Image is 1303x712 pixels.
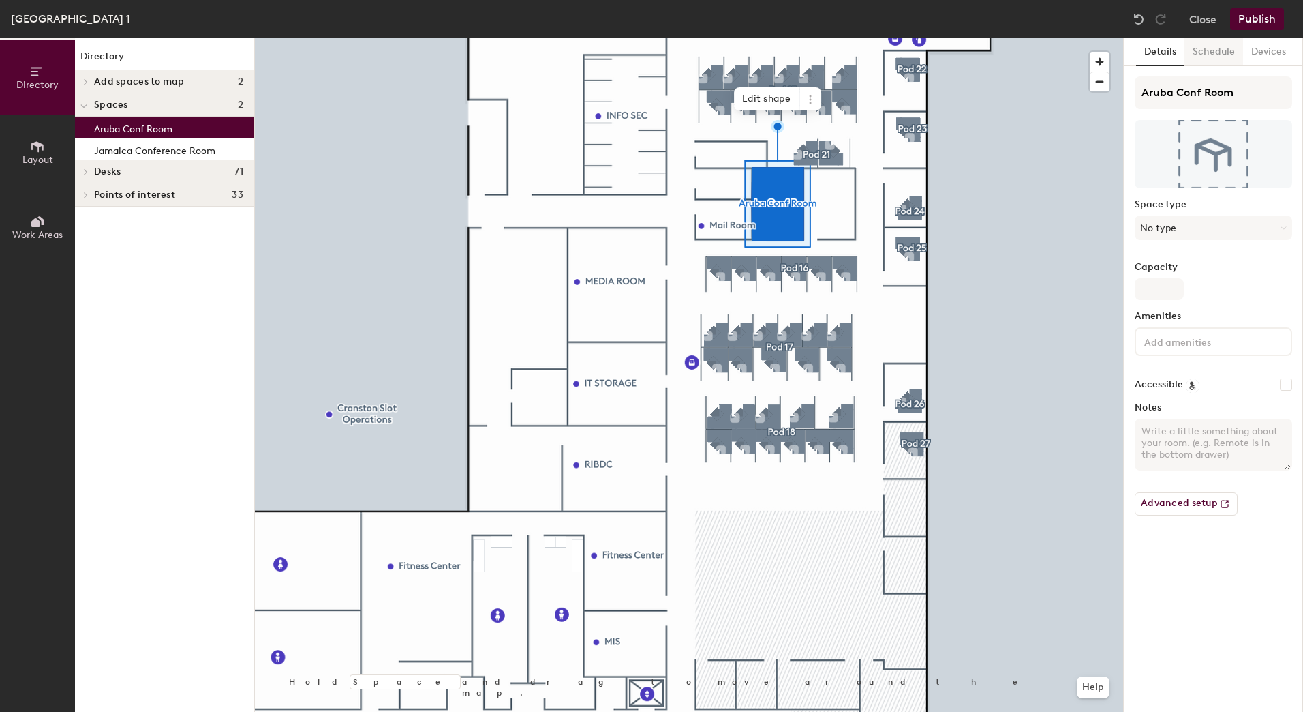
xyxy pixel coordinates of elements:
label: Capacity [1135,262,1292,273]
span: Points of interest [94,190,175,201]
span: 2 [238,76,243,87]
p: Jamaica Conference Room [94,141,215,157]
button: No type [1135,216,1292,240]
span: Edit shape [734,87,799,110]
button: Advanced setup [1135,492,1238,516]
label: Space type [1135,199,1292,210]
button: Details [1136,38,1184,66]
button: Close [1189,8,1216,30]
img: Redo [1154,12,1167,26]
p: Aruba Conf Room [94,119,172,135]
span: Layout [22,154,53,166]
span: 2 [238,100,243,110]
span: 71 [234,166,243,177]
span: Spaces [94,100,128,110]
div: [GEOGRAPHIC_DATA] 1 [11,10,130,27]
input: Add amenities [1141,333,1264,349]
span: 33 [232,190,243,201]
span: Work Areas [12,229,63,241]
span: Desks [94,166,121,177]
img: Undo [1132,12,1146,26]
button: Help [1077,677,1109,698]
img: The space named Aruba Conf Room [1135,120,1292,188]
button: Schedule [1184,38,1243,66]
button: Publish [1230,8,1284,30]
label: Notes [1135,402,1292,413]
label: Amenities [1135,311,1292,322]
label: Accessible [1135,379,1183,390]
span: Add spaces to map [94,76,185,87]
span: Directory [16,79,59,91]
h1: Directory [75,49,254,70]
button: Devices [1243,38,1294,66]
